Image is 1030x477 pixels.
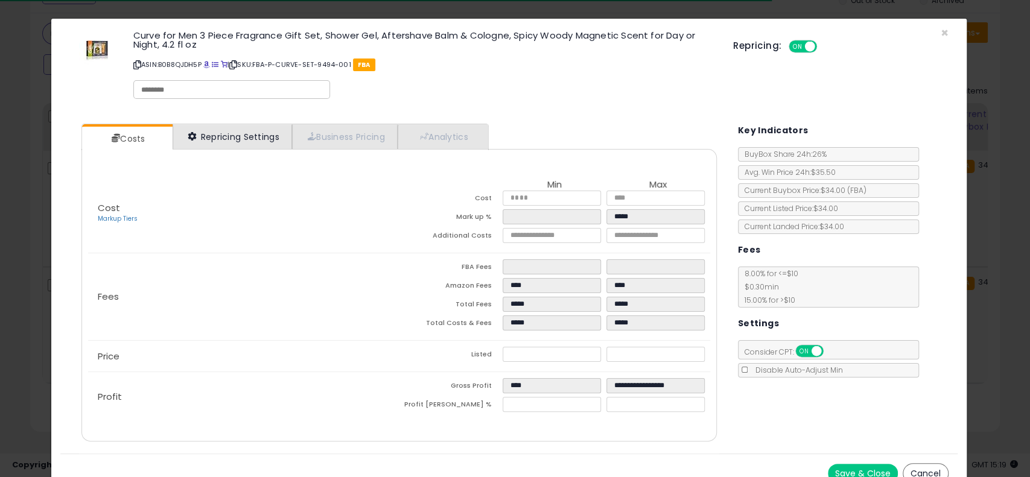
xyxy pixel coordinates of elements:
[739,347,839,357] span: Consider CPT:
[815,42,834,52] span: OFF
[399,278,503,297] td: Amazon Fees
[79,31,115,67] img: 41MgneuilQL._SL60_.jpg
[98,214,138,223] a: Markup Tiers
[941,24,949,42] span: ×
[133,31,715,49] h3: Curve for Men 3 Piece Fragrance Gift Set, Shower Gel, Aftershave Balm & Cologne, Spicy Woody Magn...
[739,203,838,213] span: Current Listed Price: $34.00
[739,282,779,292] span: $0.30 min
[738,316,779,331] h5: Settings
[739,268,798,305] span: 8.00 % for <= $10
[173,124,292,149] a: Repricing Settings
[399,378,503,397] td: Gross Profit
[88,392,399,402] p: Profit
[212,60,218,69] a: All offer listings
[606,180,710,191] th: Max
[133,55,715,74] p: ASIN: B0B8QJDH5P | SKU: FBA-P-CURVE-SET-9494-001
[738,242,761,257] h5: Fees
[398,124,487,149] a: Analytics
[221,60,227,69] a: Your listing only
[88,352,399,361] p: Price
[503,180,606,191] th: Min
[738,123,809,138] h5: Key Indicators
[88,292,399,302] p: Fees
[399,297,503,315] td: Total Fees
[399,209,503,228] td: Mark up %
[399,347,503,365] td: Listed
[796,346,812,356] span: ON
[739,295,795,305] span: 15.00 % for > $10
[739,221,844,232] span: Current Landed Price: $34.00
[399,191,503,209] td: Cost
[203,60,210,69] a: BuyBox page
[821,346,841,356] span: OFF
[399,397,503,415] td: Profit [PERSON_NAME] %
[292,124,398,149] a: Business Pricing
[847,185,866,195] span: ( FBA )
[739,185,866,195] span: Current Buybox Price:
[82,127,171,151] a: Costs
[353,58,375,71] span: FBA
[790,42,805,52] span: ON
[749,365,843,375] span: Disable Auto-Adjust Min
[399,228,503,247] td: Additional Costs
[733,41,781,51] h5: Repricing:
[821,185,866,195] span: $34.00
[399,315,503,334] td: Total Costs & Fees
[399,259,503,278] td: FBA Fees
[88,203,399,224] p: Cost
[739,167,836,177] span: Avg. Win Price 24h: $35.50
[739,149,827,159] span: BuyBox Share 24h: 26%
